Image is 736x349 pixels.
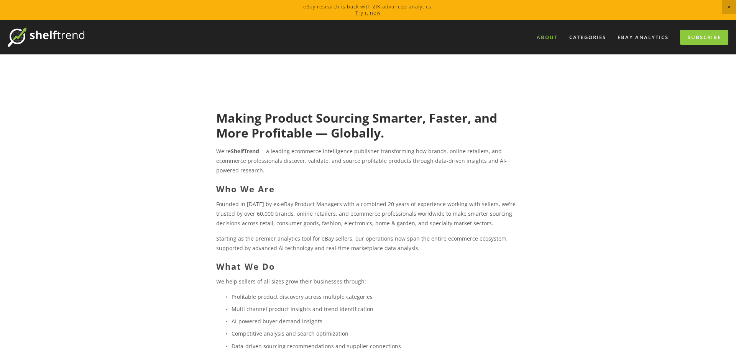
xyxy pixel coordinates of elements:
p: Starting as the premier analytics tool for eBay sellers, our operations now span the entire ecomm... [216,234,519,253]
strong: What We Do [216,261,275,272]
p: Multi channel product insights and trend identification [232,304,519,314]
p: Profitable product discovery across multiple categories [232,292,519,301]
p: AI-powered buyer demand insights [232,316,519,326]
a: About [532,31,563,44]
div: Categories [564,31,611,44]
p: Founded in [DATE] by ex-eBay Product Managers with a combined 20 years of experience working with... [216,199,519,228]
a: Subscribe [680,30,728,45]
p: We're — a leading ecommerce intelligence publisher transforming how brands, online retailers, and... [216,146,519,175]
img: ShelfTrend [8,28,84,47]
strong: ShelfTrend [231,147,259,155]
strong: Who We Are [216,183,275,195]
p: We help sellers of all sizes grow their businesses through: [216,277,519,286]
strong: Making Product Sourcing Smarter, Faster, and More Profitable — Globally. [216,110,500,141]
p: Competitive analysis and search optimization [232,329,519,338]
a: eBay Analytics [613,31,674,44]
a: Try it now [355,9,381,16]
